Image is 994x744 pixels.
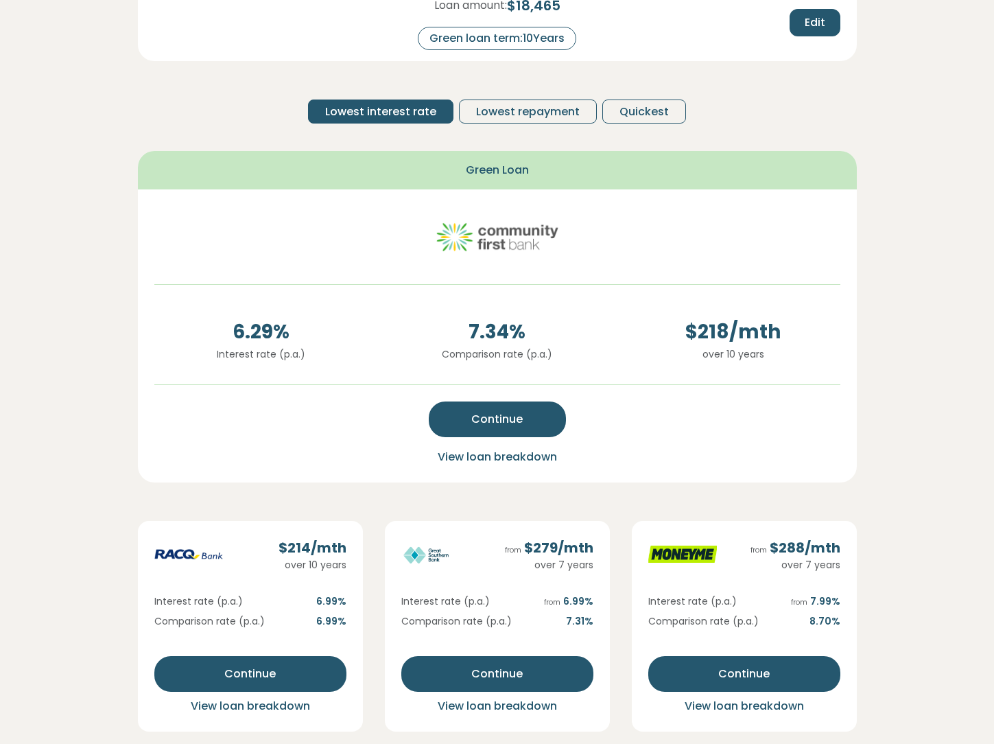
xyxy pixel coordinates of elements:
[648,594,737,609] span: Interest rate (p.a.)
[308,100,453,124] button: Lowest interest rate
[750,545,767,555] span: from
[316,594,346,609] span: 6.99 %
[466,162,529,178] span: Green Loan
[224,666,276,682] span: Continue
[566,614,593,629] span: 7.31 %
[438,449,557,465] span: View loan breakdown
[401,614,512,629] span: Comparison rate (p.a.)
[505,558,593,572] div: over 7 years
[648,614,759,629] span: Comparison rate (p.a.)
[685,698,804,714] span: View loan breakdown
[438,698,557,714] span: View loan breakdown
[191,698,310,714] span: View loan breakdown
[401,697,593,715] button: View loan breakdown
[626,318,840,347] span: $ 218 /mth
[436,206,559,268] img: community-first logo
[476,104,580,120] span: Lowest repayment
[805,14,825,31] span: Edit
[602,100,686,124] button: Quickest
[750,537,840,558] div: $ 288 /mth
[316,614,346,629] span: 6.99 %
[790,9,840,36] button: Edit
[459,100,597,124] button: Lowest repayment
[648,656,840,692] button: Continue
[279,558,346,572] div: over 10 years
[626,347,840,362] p: over 10 years
[154,537,223,572] img: racq-personal logo
[154,656,346,692] button: Continue
[429,402,566,437] button: Continue
[809,614,840,629] span: 8.70 %
[471,411,523,428] span: Continue
[401,594,490,609] span: Interest rate (p.a.)
[154,594,243,609] span: Interest rate (p.a.)
[648,537,717,572] img: moneyme logo
[471,666,523,682] span: Continue
[648,697,840,715] button: View loan breakdown
[401,656,593,692] button: Continue
[279,537,346,558] div: $ 214 /mth
[154,318,368,347] span: 6.29 %
[544,597,560,607] span: from
[505,537,593,558] div: $ 279 /mth
[401,537,470,572] img: great-southern logo
[505,545,521,555] span: from
[154,347,368,362] p: Interest rate (p.a.)
[390,318,604,347] span: 7.34 %
[750,558,840,572] div: over 7 years
[718,666,770,682] span: Continue
[791,597,807,607] span: from
[154,697,346,715] button: View loan breakdown
[544,594,593,609] span: 6.99 %
[434,448,561,466] button: View loan breakdown
[325,104,436,120] span: Lowest interest rate
[418,27,576,50] div: Green loan term: 10 Years
[154,614,265,629] span: Comparison rate (p.a.)
[390,347,604,362] p: Comparison rate (p.a.)
[619,104,669,120] span: Quickest
[791,594,840,609] span: 7.99 %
